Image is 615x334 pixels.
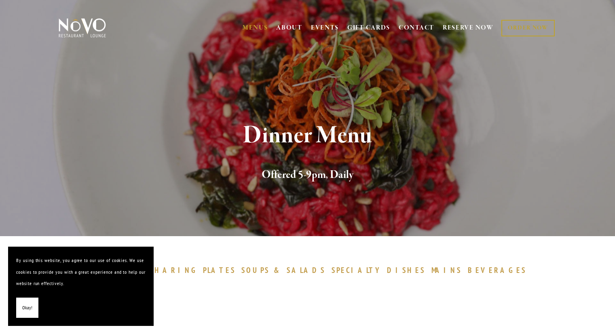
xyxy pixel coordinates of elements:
a: SPECIALTYDISHES [332,265,429,275]
a: MAINS [431,265,466,275]
section: Cookie banner [8,247,154,326]
a: CONTACT [399,20,434,36]
h1: Dinner Menu [72,123,543,149]
span: SOUPS [241,265,270,275]
p: By using this website, you agree to our use of cookies. We use cookies to provide you with a grea... [16,255,146,290]
a: RESERVE NOW [443,20,494,36]
span: SPECIALTY [332,265,383,275]
a: EVENTS [311,24,339,32]
span: DISHES [387,265,425,275]
a: ABOUT [276,24,302,32]
a: SOUPS&SALADS [241,265,329,275]
span: MAINS [431,265,462,275]
span: SALADS [287,265,325,275]
a: BEVERAGES [468,265,531,275]
span: Okay! [22,302,32,314]
a: MENUS [243,24,268,32]
img: Novo Restaurant &amp; Lounge [57,18,108,38]
button: Okay! [16,298,38,318]
span: & [274,265,283,275]
span: PLATES [203,265,236,275]
a: SHARINGPLATES [150,265,239,275]
span: SHARING [150,265,199,275]
a: GIFT CARDS [347,20,390,36]
span: BEVERAGES [468,265,527,275]
h2: Offered 5-9pm, Daily [72,167,543,184]
a: ORDER NOW [501,20,554,36]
